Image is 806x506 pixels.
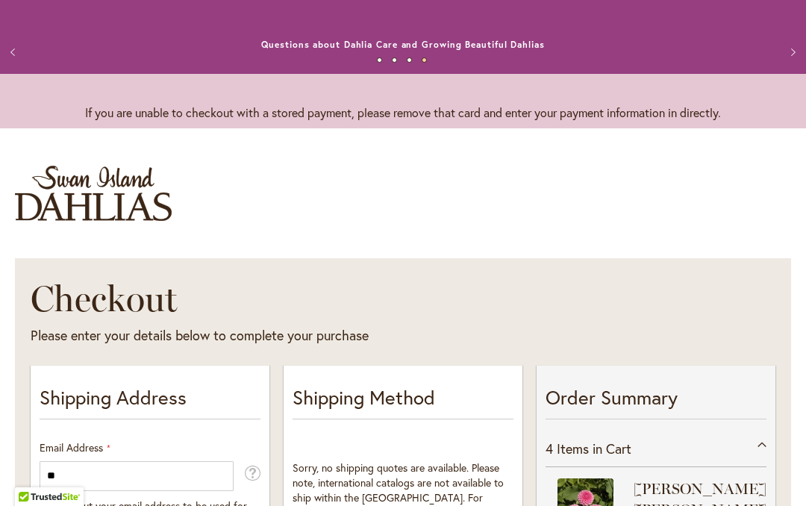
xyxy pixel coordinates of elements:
a: Questions about Dahlia Care and Growing Beautiful Dahlias [261,39,544,50]
button: Next [776,37,806,67]
button: 3 of 4 [407,57,412,63]
span: 4 [546,440,553,457]
button: 4 of 4 [422,57,427,63]
p: Shipping Method [293,384,513,419]
span: Items in Cart [557,440,631,457]
div: Please enter your details below to complete your purchase [31,326,561,346]
p: Shipping Address [40,384,260,419]
button: 1 of 4 [377,57,382,63]
h1: Checkout [31,276,561,321]
iframe: Launch Accessibility Center [11,453,53,495]
p: Order Summary [546,384,766,419]
a: store logo [15,166,172,221]
button: 2 of 4 [392,57,397,63]
span: Email Address [40,440,103,455]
